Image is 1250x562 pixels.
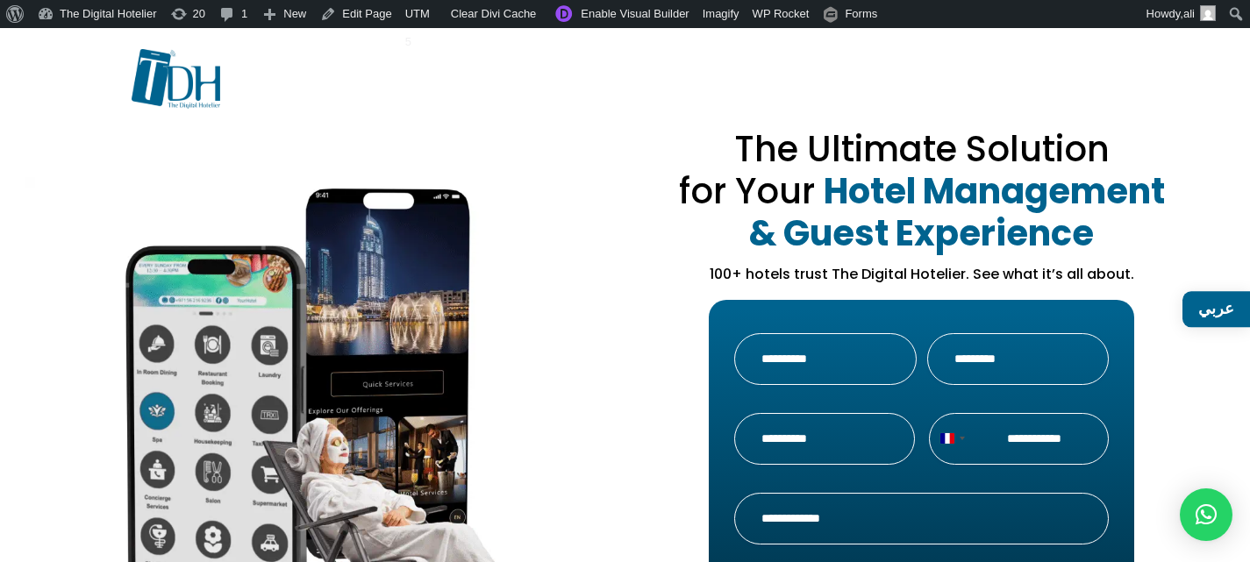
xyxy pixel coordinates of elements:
span: The Ultimate Solution for Your [679,124,1110,216]
p: 100+ hotels trust The Digital Hotelier. See what it’s all about. [656,264,1188,285]
a: عربي [1182,291,1250,327]
img: TDH-logo [132,49,220,109]
strong: Hotel Management & Guest Experience [749,167,1165,258]
button: Selected country [930,414,970,464]
span: 5 [405,35,411,48]
span: ali [1183,7,1195,20]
